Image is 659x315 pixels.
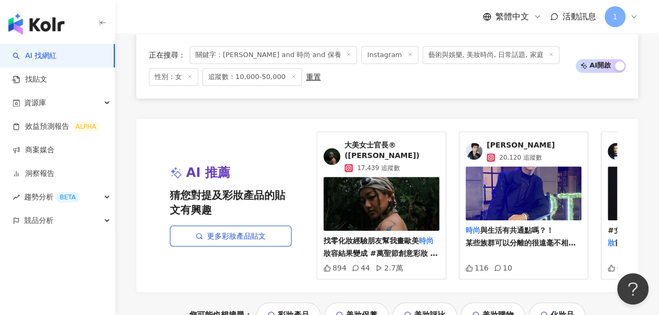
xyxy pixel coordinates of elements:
[149,51,186,59] span: 正在搜尋 ：
[563,12,596,21] span: 活動訊息
[323,140,439,172] a: KOL Avatar大美女士官長® ([PERSON_NAME])17,439 追蹤數
[466,226,480,234] mark: 時尚
[419,237,434,245] mark: 時尚
[202,68,302,86] span: 追蹤數：10,000-50,000
[190,46,357,64] span: 關鍵字：[PERSON_NAME] and 時尚 and 保養
[306,73,321,81] div: 重置
[323,237,419,245] span: 找零化妝經驗朋友幫我畫歐美
[357,163,400,173] span: 17,439 追蹤數
[495,11,529,22] span: 繁體中文
[24,185,80,209] span: 趨勢分析
[8,14,64,35] img: logo
[149,68,198,86] span: 性別：女
[170,226,291,246] a: 更多彩妝產品貼文
[13,74,47,85] a: 找貼文
[56,192,80,203] div: BETA
[608,264,621,272] div: 0
[323,148,340,165] img: KOL Avatar
[613,11,618,22] span: 1
[352,264,370,272] div: 44
[344,140,439,161] span: 大美女士官長® ([PERSON_NAME])
[323,264,347,272] div: 894
[24,209,53,232] span: 競品分析
[170,188,291,217] span: 猜您對提及彩妝產品的貼文有興趣
[24,91,46,115] span: 資源庫
[13,168,55,179] a: 洞察報告
[361,46,418,64] span: Instagram
[499,153,542,162] span: 20,120 追蹤數
[466,140,581,162] a: KOL Avatar[PERSON_NAME]20,120 追蹤數
[13,194,20,201] span: rise
[423,46,560,64] span: 藝術與娛樂, 美妝時尚, 日常話題, 家庭
[466,143,482,160] img: KOL Avatar
[466,226,576,260] span: 與生活有共通點嗎？！ 某些族群可以分離的很遠毫不相干 某些人卻如同氧氣般的呼吸著‘’
[375,264,403,272] div: 2.7萬
[608,143,624,160] img: KOL Avatar
[617,273,649,305] iframe: Help Scout Beacon - Open
[13,51,57,61] a: searchAI 找網紅
[466,264,489,272] div: 116
[494,264,512,272] div: 10
[487,140,555,151] span: [PERSON_NAME]
[13,121,100,132] a: 效益預測報告ALPHA
[13,145,55,155] a: 商案媒合
[186,164,230,182] span: AI 推薦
